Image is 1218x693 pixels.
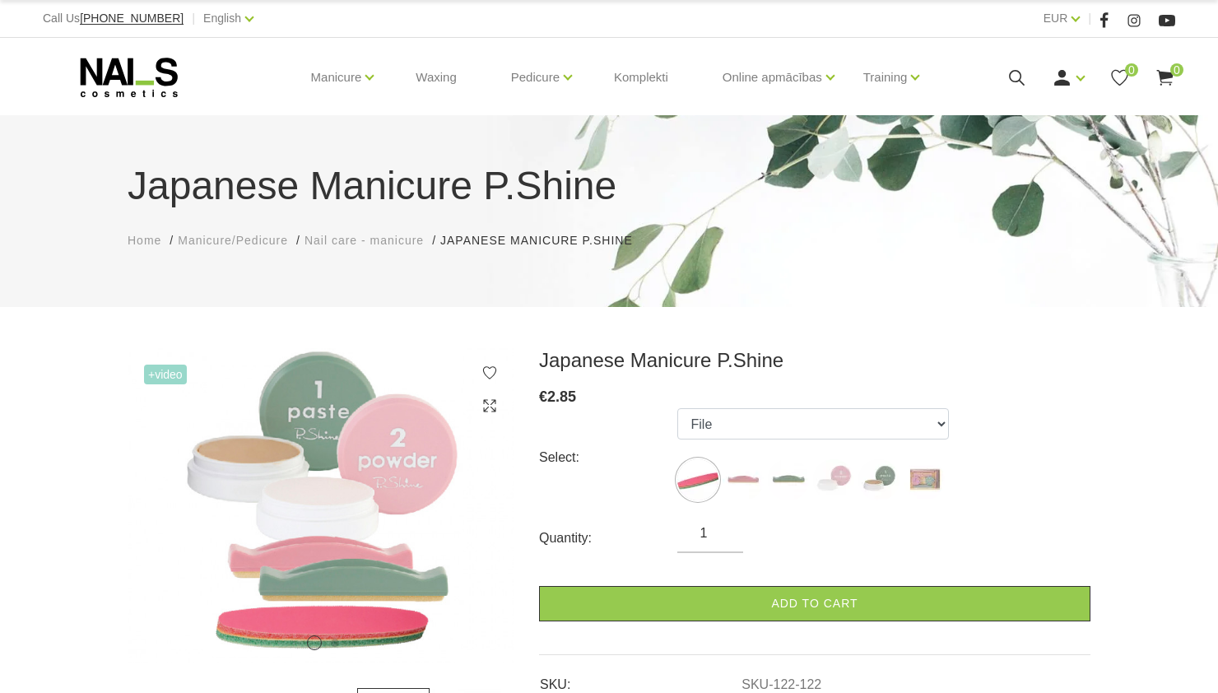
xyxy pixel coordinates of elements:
[144,365,187,384] span: +Video
[813,459,854,500] img: ...
[311,44,362,110] a: Manicure
[723,44,822,110] a: Online apmācības
[1044,8,1068,28] a: EUR
[1109,67,1130,88] a: 0
[723,459,764,500] img: ...
[539,388,547,405] span: €
[1170,63,1183,77] span: 0
[1088,8,1091,29] span: |
[539,586,1090,621] a: Add to cart
[547,388,576,405] span: 2.85
[331,639,339,647] button: 2 of 2
[539,348,1090,373] h3: Japanese Manicure P.Shine
[601,38,681,117] a: Komplekti
[768,459,809,500] img: ...
[440,232,649,249] li: Japanese Manicure P.Shine
[178,234,288,247] span: Manicure/Pedicure
[677,459,718,500] img: ...
[178,232,288,249] a: Manicure/Pedicure
[128,234,161,247] span: Home
[80,12,184,25] a: [PHONE_NUMBER]
[539,444,677,471] div: Select:
[1155,67,1175,88] a: 0
[128,156,1090,216] h1: Japanese Manicure P.Shine
[858,459,900,500] img: ...
[539,525,677,551] div: Quantity:
[128,232,161,249] a: Home
[741,677,821,692] a: SKU-122-122
[511,44,560,110] a: Pedicure
[904,459,945,500] img: ...
[1125,63,1138,77] span: 0
[304,234,424,247] span: Nail care - manicure
[43,8,184,29] div: Call Us
[192,8,195,29] span: |
[304,232,424,249] a: Nail care - manicure
[307,635,322,650] button: 1 of 2
[402,38,469,117] a: Waxing
[128,348,514,663] img: ...
[203,8,241,28] a: English
[863,44,908,110] a: Training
